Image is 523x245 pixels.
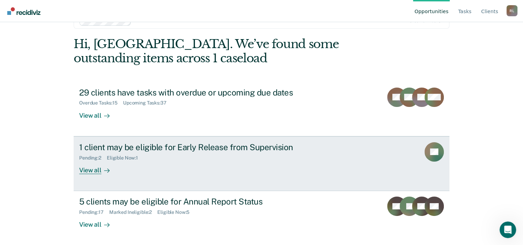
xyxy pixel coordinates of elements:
[79,142,322,152] div: 1 client may be eligible for Early Release from Supervision
[109,209,157,215] div: Marked Ineligible : 2
[107,155,143,161] div: Eligible Now : 1
[79,100,123,106] div: Overdue Tasks : 15
[79,88,322,98] div: 29 clients have tasks with overdue or upcoming due dates
[506,5,517,16] div: R L
[74,37,374,65] div: Hi, [GEOGRAPHIC_DATA]. We’ve found some outstanding items across 1 caseload
[499,221,516,238] iframe: Intercom live chat
[79,155,107,161] div: Pending : 2
[79,106,118,119] div: View all
[79,215,118,229] div: View all
[74,136,449,191] a: 1 client may be eligible for Early Release from SupervisionPending:2Eligible Now:1View all
[74,82,449,136] a: 29 clients have tasks with overdue or upcoming due datesOverdue Tasks:15Upcoming Tasks:37View all
[79,197,322,207] div: 5 clients may be eligible for Annual Report Status
[157,209,195,215] div: Eligible Now : 5
[79,209,109,215] div: Pending : 17
[7,7,40,15] img: Recidiviz
[123,100,172,106] div: Upcoming Tasks : 37
[506,5,517,16] button: Profile dropdown button
[79,161,118,174] div: View all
